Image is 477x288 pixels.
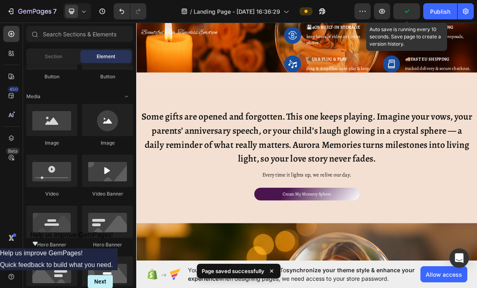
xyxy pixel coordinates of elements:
p: 7 [53,6,57,16]
span: synchronize your theme style & enhance your experience [188,267,415,282]
div: Undo/Redo [114,3,146,19]
input: Search Sections & Elements [26,26,133,42]
img: gempages_432750572815254551-a4fc77b6-8869-47a1-9ca3-e16eacfb7939.svg [210,53,234,77]
strong: Fast EU Shipping [390,53,446,62]
span: Toggle open [120,90,133,103]
span: Your page is password protected. To when designing pages, we need access to your store password. [188,266,420,283]
p: drag & drop files, auto-play & loop. [242,67,333,76]
button: Publish [423,3,457,19]
button: 7 [3,3,60,19]
div: Image [82,139,133,147]
p: keep hours of video or 1,000+ photos. [242,22,338,39]
p: 🔌 [242,54,333,62]
div: Beta [6,148,19,154]
img: gempages_432750572815254551-e42a1868-b72f-4ece-8d5e-2adc5af3db26.svg [351,53,375,77]
span: Section [45,53,62,60]
div: Open Intercom Messenger [450,248,469,268]
span: Help us improve GemPages! [30,231,113,238]
div: Image [26,139,77,147]
span: Media [26,93,40,100]
img: gempages_432750572815254551-a676fc52-de4e-4ae5-8f92-d5755765551a.svg [351,12,375,36]
div: Button [26,73,77,80]
div: Video [26,190,77,198]
p: 🚚 [382,54,476,62]
p: Create My Memory Sphere [208,246,277,254]
span: Landing Page - [DATE] 16:36:29 [194,7,280,16]
p: Page saved successfully [202,267,264,275]
span: Allow access [426,270,462,279]
button: Allow access [420,266,467,282]
div: Video Banner [82,190,133,198]
button: Show survey - Help us improve GemPages! [30,231,113,248]
span: Element [97,53,115,60]
div: Publish [430,7,450,16]
strong: USB Plug & Play [250,53,300,62]
p: tracked delivery & secure checkout. [382,67,476,76]
div: 450 [8,86,19,92]
div: Button [82,73,133,80]
strong: Luxury Packaging [390,8,452,17]
iframe: Design area [136,19,477,265]
button: <p>Create My Memory Sphere</p> [168,241,317,259]
span: / [190,7,192,16]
